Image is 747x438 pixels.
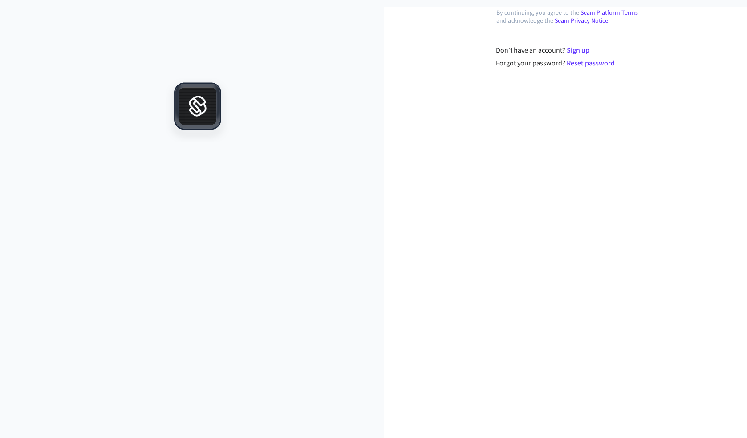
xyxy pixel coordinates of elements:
div: Forgot your password? [496,58,646,69]
a: Seam Platform Terms [581,8,638,17]
a: Sign up [567,45,589,55]
p: By continuing, you agree to the and acknowledge the . [496,9,646,25]
a: Reset password [567,58,615,68]
div: Don't have an account? [496,45,646,56]
a: Seam Privacy Notice [555,16,608,25]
